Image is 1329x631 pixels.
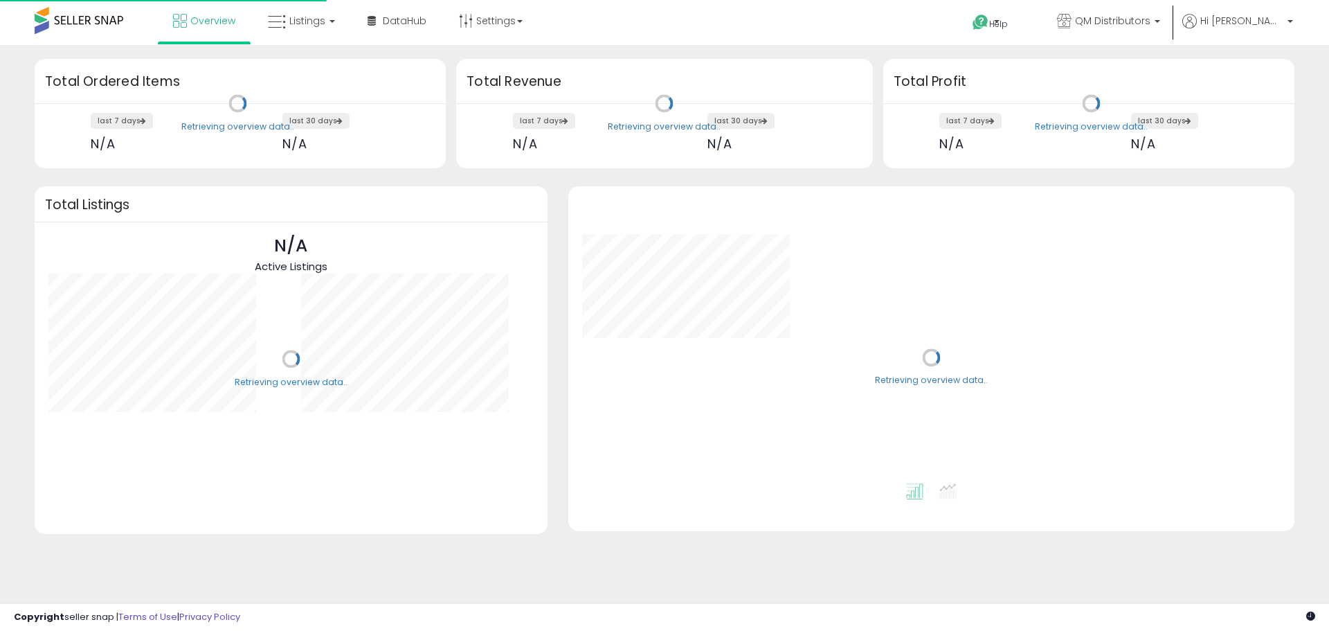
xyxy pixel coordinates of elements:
a: Privacy Policy [179,610,240,623]
a: Terms of Use [118,610,177,623]
span: Hi [PERSON_NAME] [1200,14,1283,28]
div: Retrieving overview data.. [875,375,988,387]
div: Retrieving overview data.. [235,376,347,389]
i: Get Help [972,14,989,31]
span: QM Distributors [1075,14,1150,28]
div: seller snap | | [14,611,240,624]
span: Overview [190,14,235,28]
strong: Copyright [14,610,64,623]
span: Listings [289,14,325,28]
span: DataHub [383,14,426,28]
div: Retrieving overview data.. [1035,121,1148,133]
a: Hi [PERSON_NAME] [1182,14,1293,45]
a: Help [961,3,1035,45]
span: Help [989,18,1008,30]
div: Retrieving overview data.. [608,121,721,133]
div: Retrieving overview data.. [181,121,294,133]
